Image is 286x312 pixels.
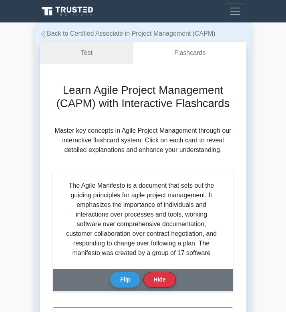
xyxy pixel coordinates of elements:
a: Flashcards [133,42,246,65]
button: Flip [110,272,140,288]
a: Back to Certified Associate in Project Management (CAPM) [40,30,216,37]
h2: Learn Agile Project Management (CAPM) with Interactive Flashcards [52,83,234,110]
button: Toggle navigation [224,3,246,19]
button: Hide [143,272,175,288]
p: Master key concepts in Agile Project Management through our interactive flashcard system. Click o... [52,126,234,155]
a: Test [40,42,133,65]
p: The Agile Manifesto is a document that sets out the guiding principles for agile project manageme... [63,181,220,306]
